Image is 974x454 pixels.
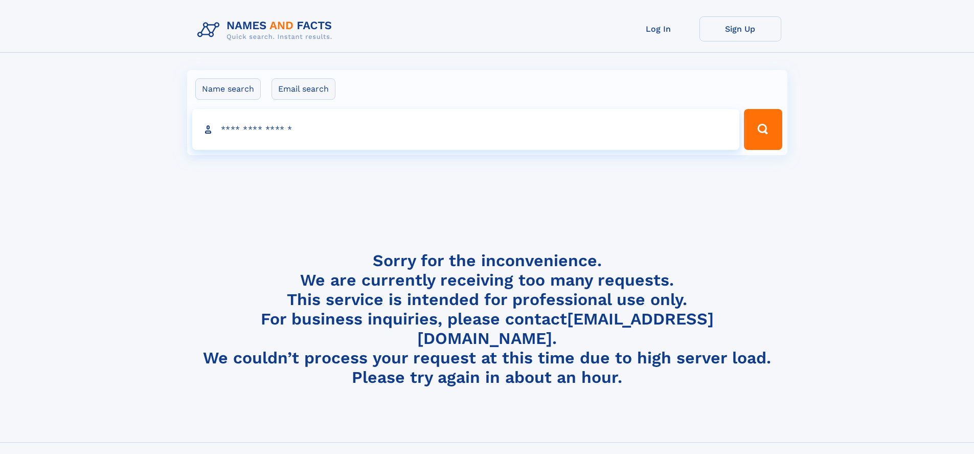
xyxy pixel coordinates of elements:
[618,16,699,41] a: Log In
[744,109,782,150] button: Search Button
[699,16,781,41] a: Sign Up
[417,309,714,348] a: [EMAIL_ADDRESS][DOMAIN_NAME]
[192,109,740,150] input: search input
[193,16,341,44] img: Logo Names and Facts
[193,251,781,387] h4: Sorry for the inconvenience. We are currently receiving too many requests. This service is intend...
[195,78,261,100] label: Name search
[271,78,335,100] label: Email search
